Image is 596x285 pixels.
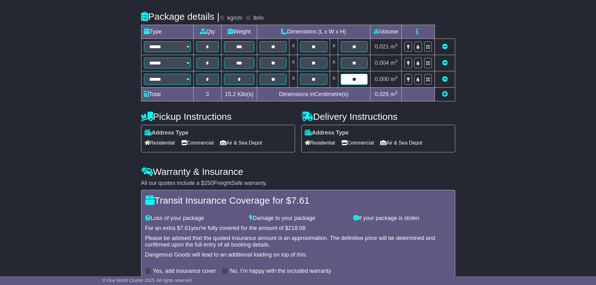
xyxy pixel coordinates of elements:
span: m [390,60,398,66]
div: Loss of your package [142,215,246,222]
div: All our quotes include a $ FreightSafe warranty. [141,180,455,187]
label: Address Type [305,130,349,136]
span: m [390,91,398,97]
span: Air & Sea Depot [380,138,422,148]
td: x [289,71,298,88]
span: © One World Courier 2025. All rights reserved. [103,278,193,283]
a: Remove this item [442,76,448,82]
td: 3 [193,88,221,101]
label: Address Type [145,130,189,136]
label: Yes, add insurance cover [153,268,216,275]
td: Volume [370,25,402,39]
div: If your package is stolen [350,215,454,222]
span: m [390,76,398,82]
span: m [390,43,398,50]
div: Dangerous Goods will lead to an additional loading on top of this. [145,252,451,258]
span: Residential [145,138,175,148]
td: x [330,39,338,55]
span: 15.2 [225,91,236,97]
td: Kilo(s) [221,88,257,101]
span: 0.004 [375,60,389,66]
span: 7.61 [180,225,191,231]
span: Commercial [181,138,214,148]
span: Residential [305,138,335,148]
span: 0.000 [375,76,389,82]
td: x [289,39,298,55]
span: 250 [204,180,214,186]
h4: Transit Insurance Coverage for $ [145,195,451,206]
a: Add new item [442,91,448,97]
span: 218.08 [288,225,305,231]
td: Weight [221,25,257,39]
sup: 3 [395,75,398,80]
td: Dimensions in Centimetre(s) [257,88,370,101]
h4: Package details | [141,11,220,22]
h4: Delivery Instructions [301,111,455,122]
span: 7.61 [291,195,309,206]
span: Air & Sea Depot [220,138,262,148]
td: x [330,71,338,88]
label: kg/cm [227,15,242,22]
div: For an extra $ you're fully covered for the amount of $ . [145,225,451,232]
span: Commercial [341,138,374,148]
span: 0.025 [375,91,389,97]
td: x [289,55,298,71]
td: x [330,55,338,71]
td: Qty [193,25,221,39]
sup: 3 [395,43,398,47]
span: 0.021 [375,43,389,50]
label: lb/in [253,15,263,22]
a: Remove this item [442,43,448,50]
td: Type [141,25,193,39]
a: Remove this item [442,60,448,66]
sup: 3 [395,90,398,95]
h4: Warranty & Insurance [141,166,455,177]
label: No, I'm happy with the included warranty [230,268,331,275]
td: Total [141,88,193,101]
div: Damage to your package [246,215,350,222]
td: Dimensions (L x W x H) [257,25,370,39]
div: Please be advised that the quoted insurance amount is an approximation. The definitive price will... [145,235,451,248]
h4: Pickup Instructions [141,111,295,122]
sup: 3 [395,59,398,64]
